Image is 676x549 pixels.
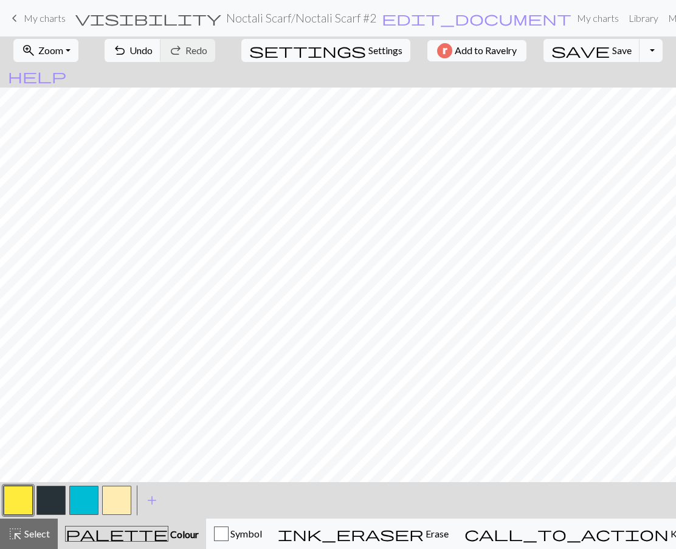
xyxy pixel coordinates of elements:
span: Save [612,44,632,56]
span: Erase [424,528,449,539]
span: Settings [368,43,402,58]
span: palette [66,525,168,542]
span: add [145,492,159,509]
button: Erase [270,519,457,549]
button: Symbol [206,519,270,549]
span: edit_document [382,10,571,27]
span: Zoom [38,44,63,56]
span: help [8,67,66,85]
span: undo [112,42,127,59]
button: Zoom [13,39,78,62]
button: Colour [58,519,206,549]
img: Ravelry [437,43,452,58]
span: Add to Ravelry [455,43,517,58]
h2: Noctali Scarf / Noctali Scarf #2 [226,11,376,25]
span: settings [249,42,366,59]
span: Undo [129,44,153,56]
span: call_to_action [464,525,669,542]
button: SettingsSettings [241,39,410,62]
span: keyboard_arrow_left [7,10,22,27]
span: Select [22,528,50,539]
span: ink_eraser [278,525,424,542]
span: Colour [168,528,199,540]
i: Settings [249,43,366,58]
span: highlight_alt [8,525,22,542]
a: Library [624,6,663,30]
button: Save [543,39,640,62]
button: Add to Ravelry [427,40,526,61]
a: My charts [572,6,624,30]
button: Undo [105,39,161,62]
span: My charts [24,12,66,24]
span: zoom_in [21,42,36,59]
span: save [551,42,610,59]
a: My charts [7,8,66,29]
span: Symbol [229,528,262,539]
span: visibility [75,10,221,27]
